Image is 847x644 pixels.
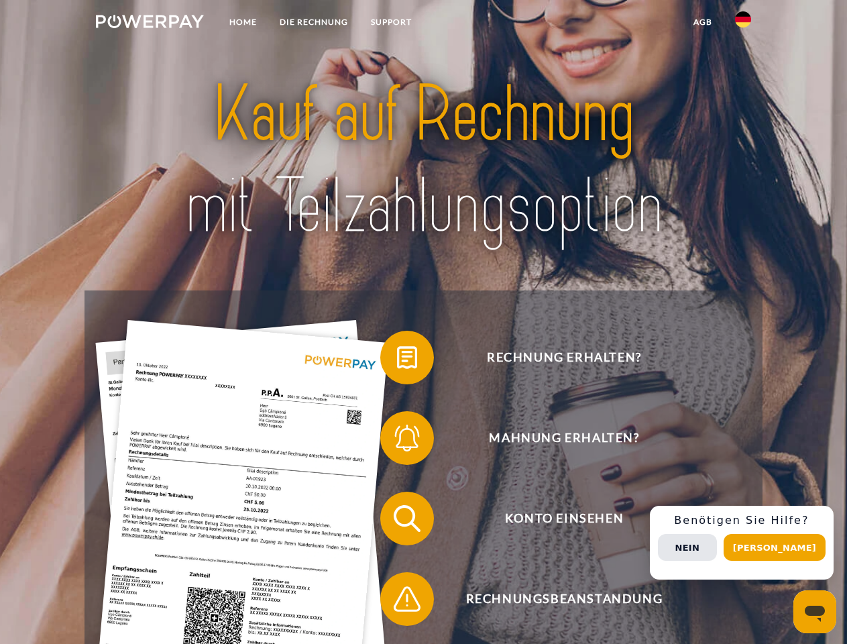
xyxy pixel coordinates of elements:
a: DIE RECHNUNG [268,10,359,34]
img: qb_bell.svg [390,421,424,455]
button: Rechnungsbeanstandung [380,572,729,626]
button: Konto einsehen [380,492,729,545]
span: Konto einsehen [400,492,728,545]
button: Rechnung erhalten? [380,331,729,384]
button: Mahnung erhalten? [380,411,729,465]
div: Schnellhilfe [650,506,834,580]
iframe: Schaltfläche zum Öffnen des Messaging-Fensters [793,590,836,633]
img: qb_warning.svg [390,582,424,616]
img: qb_bill.svg [390,341,424,374]
span: Mahnung erhalten? [400,411,728,465]
img: de [735,11,751,28]
img: qb_search.svg [390,502,424,535]
span: Rechnung erhalten? [400,331,728,384]
span: Rechnungsbeanstandung [400,572,728,626]
a: agb [682,10,724,34]
button: Nein [658,534,717,561]
button: [PERSON_NAME] [724,534,826,561]
h3: Benötigen Sie Hilfe? [658,514,826,527]
a: Home [218,10,268,34]
img: logo-powerpay-white.svg [96,15,204,28]
img: title-powerpay_de.svg [128,64,719,257]
a: SUPPORT [359,10,423,34]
